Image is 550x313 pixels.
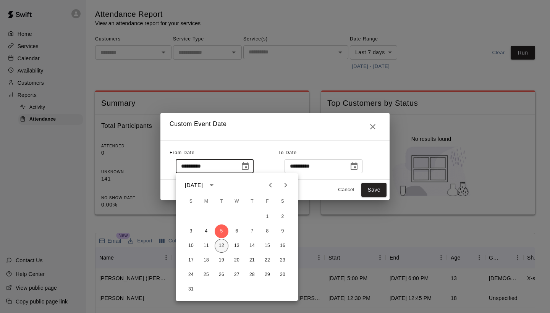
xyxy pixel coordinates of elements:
button: 21 [245,253,259,267]
button: 10 [184,239,198,253]
button: Choose date, selected date is Aug 5, 2025 [238,159,253,174]
button: 18 [199,253,213,267]
button: 26 [215,268,228,282]
span: Wednesday [230,194,244,209]
button: 13 [230,239,244,253]
h2: Custom Event Date [160,113,390,140]
button: 17 [184,253,198,267]
span: From Date [170,150,195,155]
button: 6 [230,224,244,238]
button: 2 [276,210,290,224]
div: [DATE] [185,181,203,189]
button: 28 [245,268,259,282]
button: Close [365,119,380,134]
span: To Date [278,150,297,155]
span: Friday [260,194,274,209]
span: Sunday [184,194,198,209]
button: 9 [276,224,290,238]
button: 7 [245,224,259,238]
button: 29 [260,268,274,282]
span: Tuesday [215,194,228,209]
button: Previous month [263,177,278,193]
button: 14 [245,239,259,253]
button: Choose date, selected date is Aug 12, 2025 [346,159,362,174]
button: 11 [199,239,213,253]
button: 15 [260,239,274,253]
button: Save [361,183,387,197]
button: 1 [260,210,274,224]
button: 25 [199,268,213,282]
button: 8 [260,224,274,238]
button: 24 [184,268,198,282]
button: Next month [278,177,293,193]
span: Monday [199,194,213,209]
button: Cancel [334,184,358,196]
button: 4 [199,224,213,238]
button: 27 [230,268,244,282]
button: 30 [276,268,290,282]
button: 3 [184,224,198,238]
button: 16 [276,239,290,253]
button: 12 [215,239,228,253]
span: Thursday [245,194,259,209]
button: 20 [230,253,244,267]
button: 23 [276,253,290,267]
button: 22 [260,253,274,267]
button: calendar view is open, switch to year view [205,179,218,192]
button: 19 [215,253,228,267]
button: 31 [184,282,198,296]
span: Saturday [276,194,290,209]
button: 5 [215,224,228,238]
